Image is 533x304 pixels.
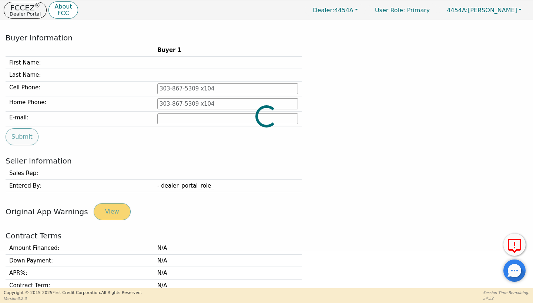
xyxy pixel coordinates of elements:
p: Primary [368,3,437,17]
sup: ® [35,2,40,9]
p: Copyright © 2015- 2025 First Credit Corporation. [4,290,142,296]
button: 4454A:[PERSON_NAME] [439,4,529,16]
p: Version 3.2.3 [4,296,142,301]
button: Report Error to FCC [503,234,526,256]
button: FCCEZ®Dealer Portal [4,2,47,19]
p: Dealer Portal [10,11,41,16]
td: N/A [154,279,302,292]
p: FCC [54,10,72,16]
p: FCCEZ [10,4,41,11]
p: Session Time Remaining: [483,290,529,295]
td: N/A [154,254,302,267]
td: Contract Term : [6,279,154,292]
button: Dealer:4454A [305,4,366,16]
td: Down Payment : [6,254,154,267]
td: N/A [154,267,302,280]
span: All Rights Reserved. [101,290,142,295]
td: APR% : [6,267,154,280]
span: User Role : [375,7,405,14]
p: About [54,4,72,10]
span: [PERSON_NAME] [447,7,517,14]
a: User Role: Primary [368,3,437,17]
span: 4454A: [447,7,468,14]
p: 54:52 [483,295,529,301]
span: Dealer: [313,7,334,14]
button: AboutFCC [48,1,78,19]
span: 4454A [313,7,353,14]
